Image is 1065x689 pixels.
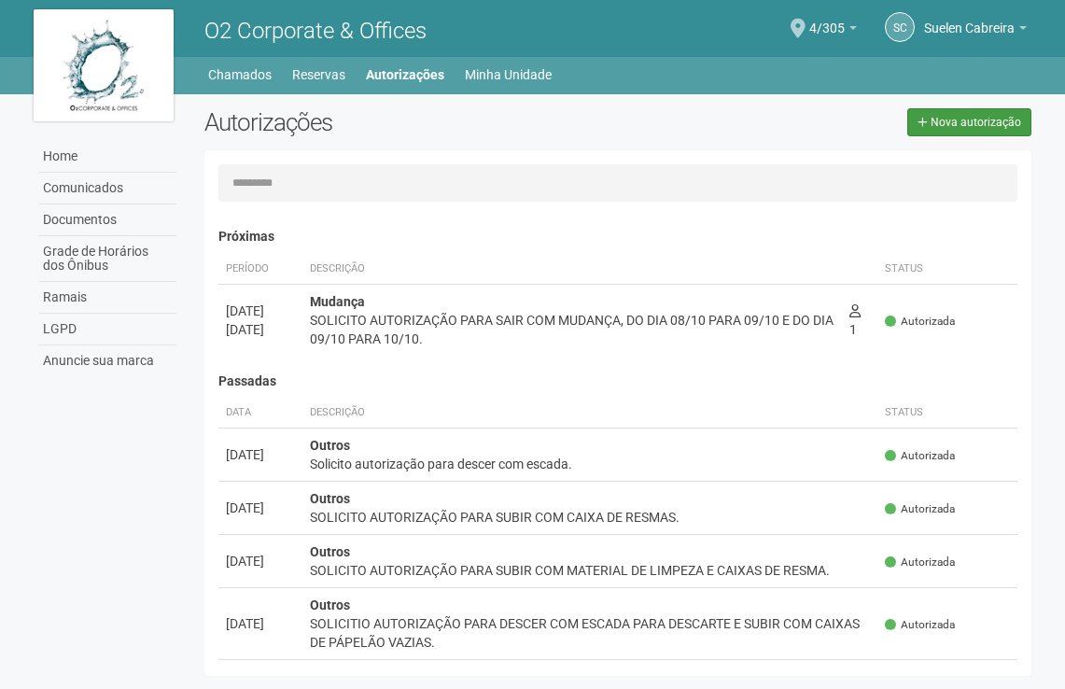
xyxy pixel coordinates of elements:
span: 4/305 [809,3,845,35]
strong: Outros [310,544,350,559]
strong: Mudança [310,294,365,309]
span: Autorizada [885,555,955,570]
th: Descrição [302,398,878,429]
th: Status [877,398,1017,429]
th: Descrição [302,254,842,285]
a: Reservas [292,62,345,88]
span: 1 [849,303,861,337]
div: [DATE] [226,302,295,320]
a: Chamados [208,62,272,88]
div: [DATE] [226,445,295,464]
strong: Outros [310,598,350,612]
a: Minha Unidade [465,62,552,88]
span: Autorizada [885,314,955,330]
div: [DATE] [226,320,295,339]
div: SOLICITO AUTORIZAÇÃO PARA SUBIR COM CAIXA DE RESMAS. [310,508,871,527]
h4: Próximas [218,230,1018,244]
a: Documentos [38,204,176,236]
span: O2 Corporate & Offices [204,18,427,44]
strong: Outros [310,438,350,453]
div: [DATE] [226,552,295,570]
a: Anuncie sua marca [38,345,176,376]
strong: Outros [310,491,350,506]
a: Ramais [38,282,176,314]
h4: Passadas [218,374,1018,388]
a: Grade de Horários dos Ônibus [38,236,176,282]
div: Solicito autorização para descer com escada. [310,455,871,473]
a: Autorizações [366,62,444,88]
span: Autorizada [885,617,955,633]
a: 4/305 [809,23,857,38]
div: [DATE] [226,614,295,633]
div: SOLICITO AUTORIZAÇÃO PARA SAIR COM MUDANÇA, DO DIA 08/10 PARA 09/10 E DO DIA 09/10 PARA 10/10. [310,311,834,348]
a: Suelen Cabreira [924,23,1027,38]
span: Autorizada [885,448,955,464]
img: logo.jpg [34,9,174,121]
span: Autorizada [885,501,955,517]
div: SOLICITO AUTORIZAÇÃO PARA SUBIR COM MATERIAL DE LIMPEZA E CAIXAS DE RESMA. [310,561,871,580]
th: Status [877,254,1017,285]
th: Data [218,398,302,429]
span: Nova autorização [931,116,1021,129]
span: Suelen Cabreira [924,3,1015,35]
a: Comunicados [38,173,176,204]
div: [DATE] [226,499,295,517]
div: SOLICITIO AUTORIZAÇÃO PARA DESCER COM ESCADA PARA DESCARTE E SUBIR COM CAIXAS DE PÁPELÃO VAZIAS. [310,614,871,652]
a: Nova autorização [907,108,1031,136]
a: LGPD [38,314,176,345]
th: Período [218,254,302,285]
a: Home [38,141,176,173]
a: SC [885,12,915,42]
h2: Autorizações [204,108,604,136]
